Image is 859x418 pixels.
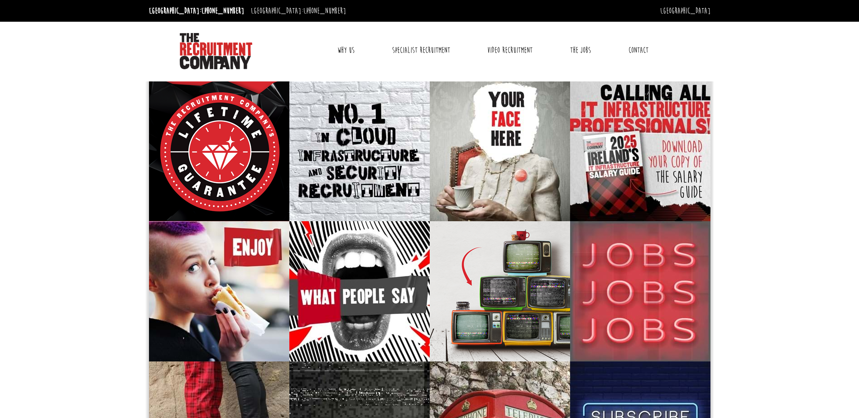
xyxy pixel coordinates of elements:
[622,39,655,62] a: Contact
[202,6,244,16] a: [PHONE_NUMBER]
[480,39,539,62] a: Video Recruitment
[331,39,361,62] a: Why Us
[249,4,348,18] li: [GEOGRAPHIC_DATA]:
[303,6,346,16] a: [PHONE_NUMBER]
[180,33,252,69] img: The Recruitment Company
[385,39,457,62] a: Specialist Recruitment
[147,4,246,18] li: [GEOGRAPHIC_DATA]:
[563,39,598,62] a: The Jobs
[660,6,710,16] a: [GEOGRAPHIC_DATA]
